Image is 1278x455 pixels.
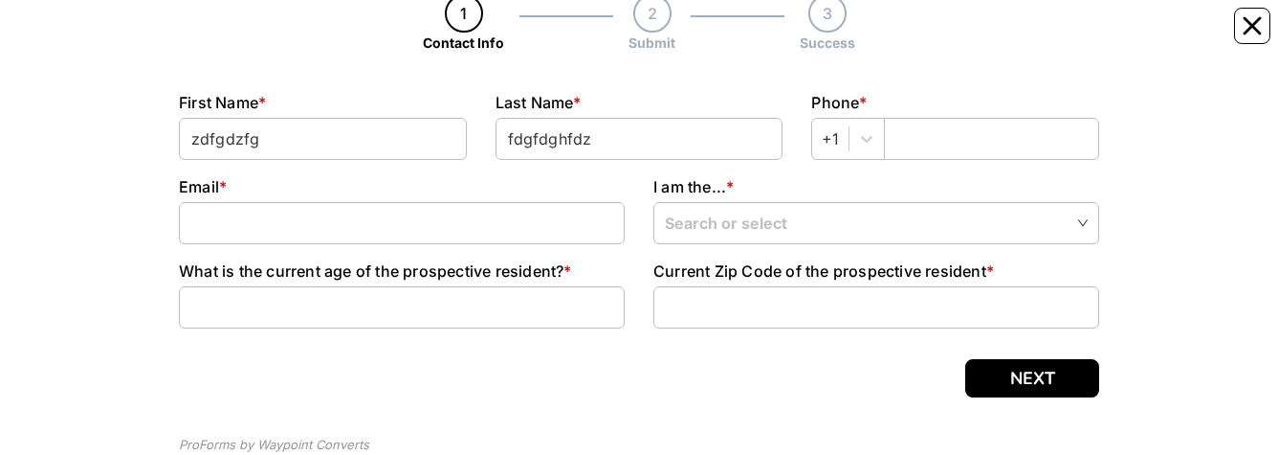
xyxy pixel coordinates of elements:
[811,93,859,112] span: Phone
[653,177,726,196] span: I am the...
[179,436,369,455] div: ProForms by Waypoint Converts
[965,359,1099,398] button: NEXT
[423,33,504,53] div: Contact Info
[653,262,986,281] span: Current Zip Code of the prospective resident
[179,262,563,281] span: What is the current age of the prospective resident?
[496,93,574,112] span: Last Name
[800,33,855,53] div: Success
[628,33,675,53] div: Submit
[179,93,258,112] span: First Name
[1234,8,1270,44] button: Close
[179,177,219,196] span: Email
